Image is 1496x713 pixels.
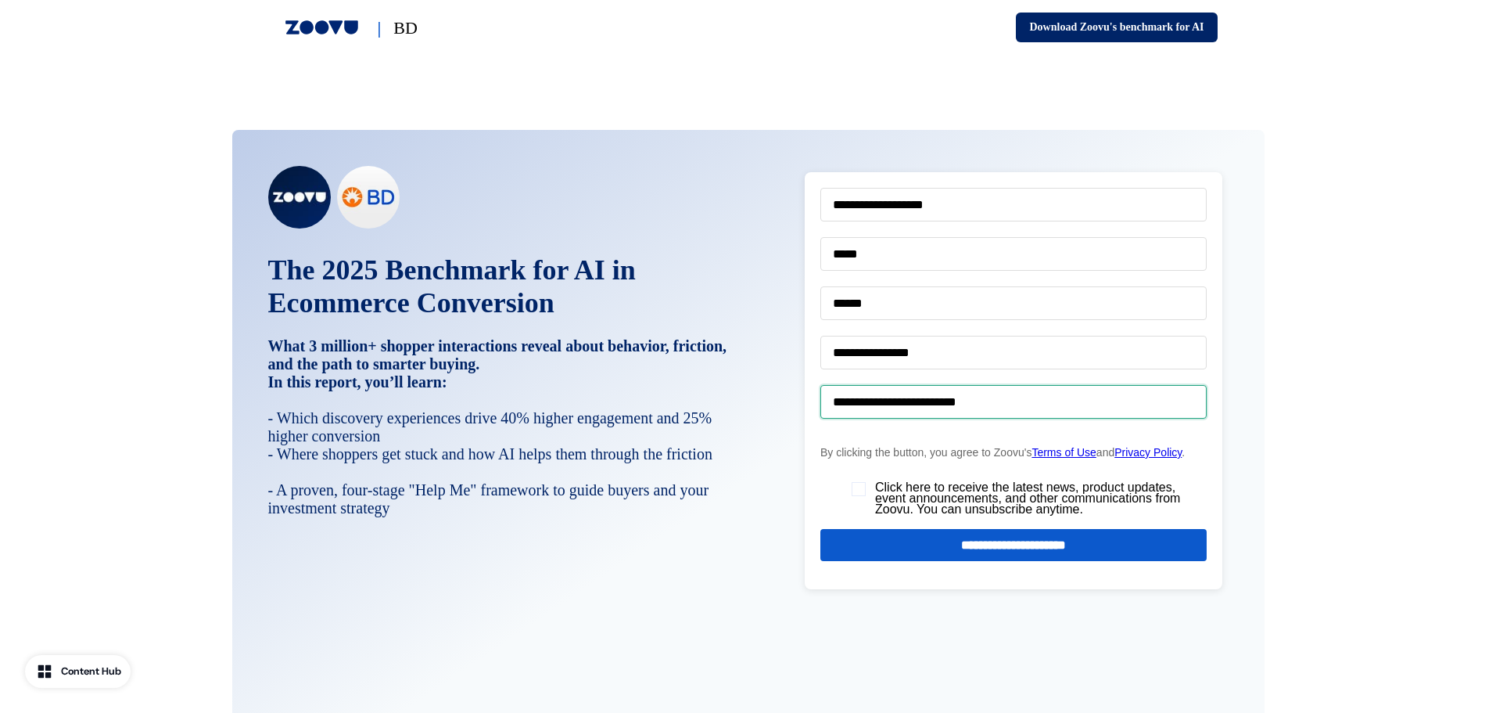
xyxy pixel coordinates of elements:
button: Download Zoovu's benchmark for AI [1016,13,1217,42]
strong: What 3 million+ shopper interactions reveal about behavior, friction, and the path to smarter buy... [268,265,727,373]
span: - Where shoppers get stuck and how AI helps them through the friction [268,445,712,463]
button: Content Hub [25,655,131,688]
div: Content Hub [61,664,121,679]
a: Privacy Policy [316,280,383,293]
p: BD [393,15,418,41]
a: Terms of Use [233,280,297,293]
span: The 2025 Benchmark for AI in Ecommerce Conversion [268,254,636,319]
span: - A proven, four-stage "Help Me" framework to guide buyers and your investment strategy [268,481,709,517]
span: Click here to receive the latest news, product updates, event announcements, and other communicat... [53,316,408,349]
strong: In this report, you’ll learn: [268,373,447,391]
p: | [378,15,382,41]
p: By clicking the button, you agree to Zoovu's and . [22,280,408,293]
span: - Which discovery experiences drive 40% higher engagement and 25% higher conversion [268,409,712,445]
